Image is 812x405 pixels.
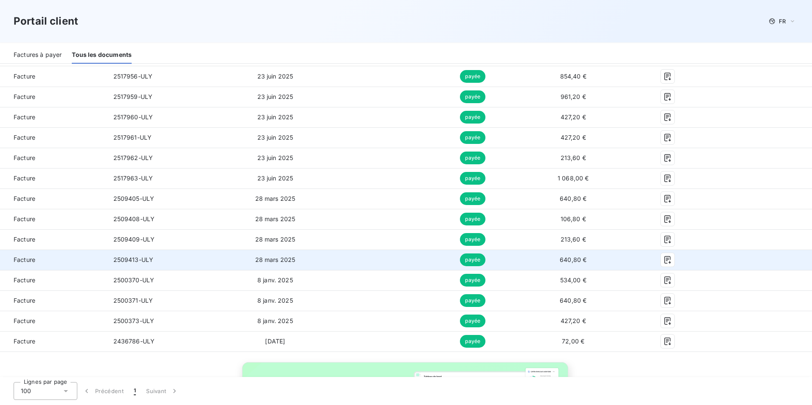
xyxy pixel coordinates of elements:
[562,337,584,345] span: 72,00 €
[561,236,586,243] span: 213,60 €
[134,387,136,395] span: 1
[77,382,129,400] button: Précédent
[7,296,100,305] span: Facture
[257,174,293,182] span: 23 juin 2025
[113,113,153,121] span: 2517960-ULY
[113,195,155,202] span: 2509405-ULY
[460,274,485,287] span: payée
[257,154,293,161] span: 23 juin 2025
[7,133,100,142] span: Facture
[561,215,586,222] span: 106,80 €
[255,215,296,222] span: 28 mars 2025
[460,233,485,246] span: payée
[257,113,293,121] span: 23 juin 2025
[113,215,155,222] span: 2509408-ULY
[257,134,293,141] span: 23 juin 2025
[460,152,485,164] span: payée
[460,294,485,307] span: payée
[7,235,100,244] span: Facture
[7,174,100,183] span: Facture
[7,276,100,284] span: Facture
[257,93,293,100] span: 23 juin 2025
[560,297,586,304] span: 640,80 €
[460,111,485,124] span: payée
[7,72,100,81] span: Facture
[265,337,285,345] span: [DATE]
[113,174,153,182] span: 2517963-ULY
[460,172,485,185] span: payée
[561,93,586,100] span: 961,20 €
[7,93,100,101] span: Facture
[257,276,293,284] span: 8 janv. 2025
[255,256,296,263] span: 28 mars 2025
[7,113,100,121] span: Facture
[129,382,141,400] button: 1
[560,73,586,80] span: 854,40 €
[14,14,78,29] h3: Portail client
[7,194,100,203] span: Facture
[141,382,184,400] button: Suivant
[14,46,62,64] div: Factures à payer
[7,317,100,325] span: Facture
[113,317,155,324] span: 2500373-ULY
[113,276,155,284] span: 2500370-ULY
[113,337,155,345] span: 2436786-ULY
[113,93,153,100] span: 2517959-ULY
[72,46,132,64] div: Tous les documents
[460,315,485,327] span: payée
[21,387,31,395] span: 100
[113,256,154,263] span: 2509413-ULY
[561,113,586,121] span: 427,20 €
[7,154,100,162] span: Facture
[560,195,586,202] span: 640,80 €
[460,192,485,205] span: payée
[7,337,100,346] span: Facture
[560,276,586,284] span: 534,00 €
[257,317,293,324] span: 8 janv. 2025
[558,174,589,182] span: 1 068,00 €
[113,236,155,243] span: 2509409-ULY
[460,213,485,225] span: payée
[561,317,586,324] span: 427,20 €
[7,215,100,223] span: Facture
[257,297,293,304] span: 8 janv. 2025
[779,18,786,25] span: FR
[257,73,293,80] span: 23 juin 2025
[460,131,485,144] span: payée
[460,253,485,266] span: payée
[561,134,586,141] span: 427,20 €
[113,134,152,141] span: 2517961-ULY
[255,195,296,202] span: 28 mars 2025
[460,335,485,348] span: payée
[113,73,153,80] span: 2517956-ULY
[460,90,485,103] span: payée
[460,70,485,83] span: payée
[560,256,586,263] span: 640,80 €
[113,154,153,161] span: 2517962-ULY
[561,154,586,161] span: 213,60 €
[255,236,296,243] span: 28 mars 2025
[113,297,153,304] span: 2500371-ULY
[7,256,100,264] span: Facture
